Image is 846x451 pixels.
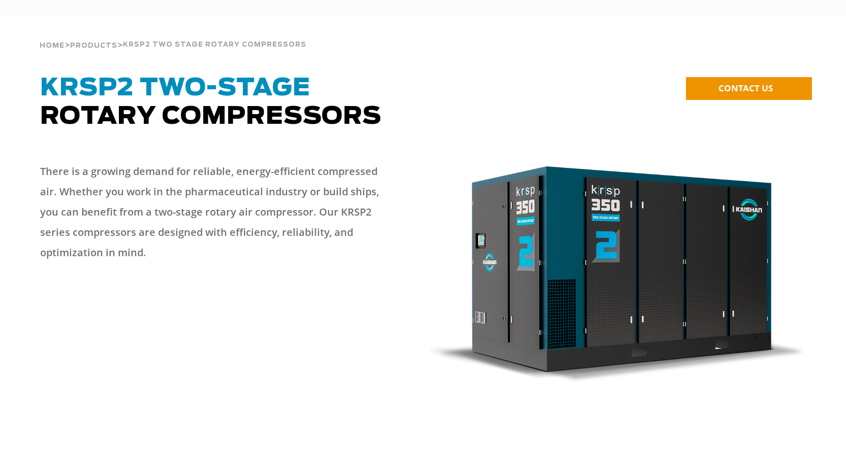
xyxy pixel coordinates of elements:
[40,43,65,49] span: Home
[718,82,773,94] span: CONTACT US
[70,41,117,50] a: Products
[686,77,812,100] a: CONTACT US
[40,76,382,129] span: Rotary Compressors
[123,42,306,48] span: krsp2 two stage rotary compressors
[40,15,306,54] div: > >
[40,76,310,100] span: KRSP2 Two-Stage
[40,41,65,50] a: Home
[40,161,383,263] p: There is a growing demand for reliable, energy-efficient compressed air. Whether you work in the ...
[70,43,117,49] span: Products
[429,166,807,385] img: krsp350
